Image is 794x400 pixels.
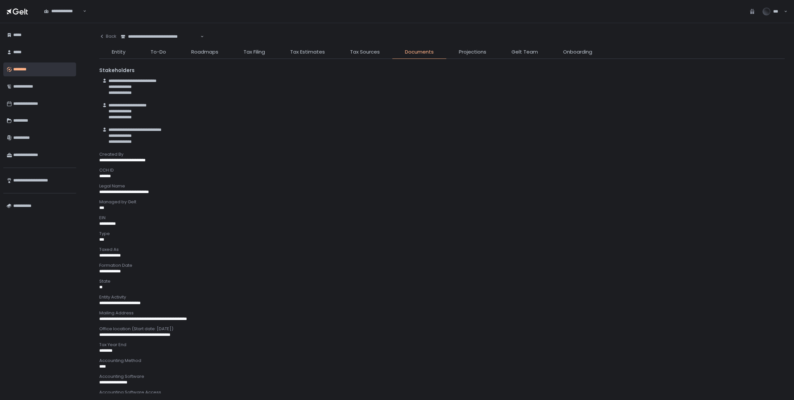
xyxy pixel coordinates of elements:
[563,48,592,56] span: Onboarding
[151,48,166,56] span: To-Do
[99,374,785,380] div: Accounting Software
[99,294,785,300] div: Entity Activity
[99,247,785,253] div: Taxed As
[99,30,116,43] button: Back
[405,48,434,56] span: Documents
[243,48,265,56] span: Tax Filing
[99,389,785,395] div: Accounting Software Access
[350,48,380,56] span: Tax Sources
[99,67,785,74] div: Stakeholders
[99,183,785,189] div: Legal Name
[99,231,785,237] div: Type
[99,151,785,157] div: Created By
[459,48,486,56] span: Projections
[99,342,785,348] div: Tax Year End
[99,33,116,39] div: Back
[511,48,538,56] span: Gelt Team
[112,48,125,56] span: Entity
[116,30,204,44] div: Search for option
[290,48,325,56] span: Tax Estimates
[99,326,785,332] div: Office location (Start date: [DATE])
[40,4,86,18] div: Search for option
[99,358,785,364] div: Accounting Method
[99,215,785,221] div: EIN
[99,278,785,284] div: State
[99,262,785,268] div: Formation Date
[191,48,218,56] span: Roadmaps
[99,310,785,316] div: Mailing Address
[99,167,785,173] div: CCH ID
[99,199,785,205] div: Managed by Gelt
